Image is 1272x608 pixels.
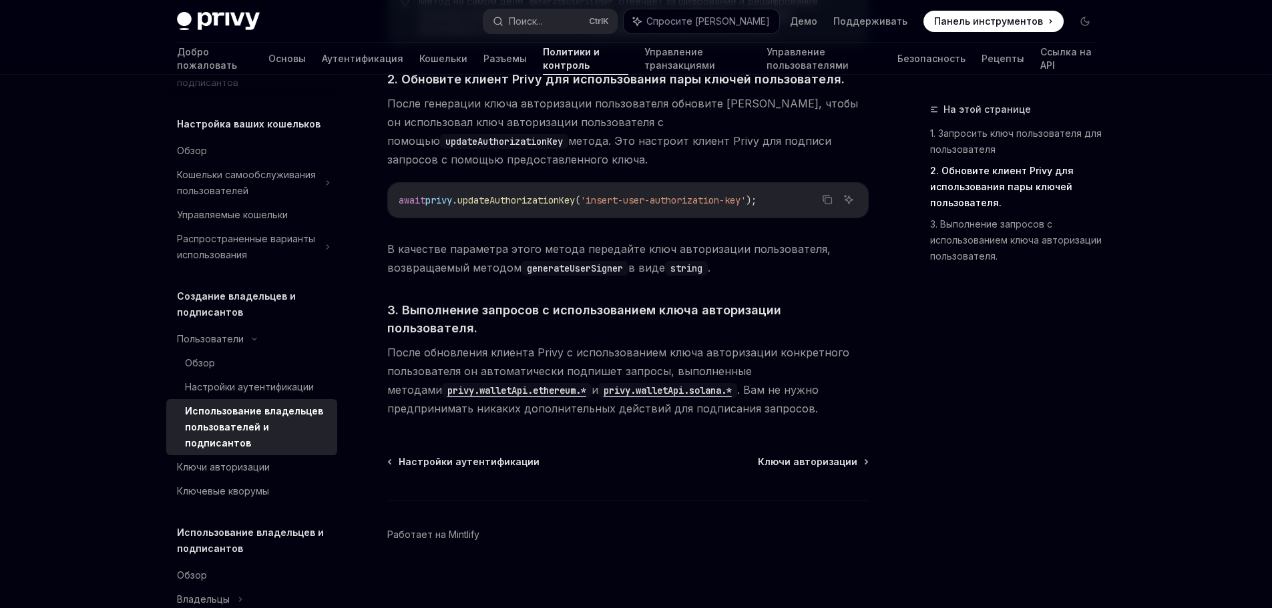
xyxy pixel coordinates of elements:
img: темный логотип [177,12,260,31]
font: Настройка ваших кошельков [177,118,321,129]
font: K [603,16,609,26]
font: Кошельки самообслуживания пользователей [177,169,316,196]
font: . [708,261,710,274]
font: Демо [790,15,817,27]
a: Обзор [166,139,337,163]
font: Ссылка на API [1040,46,1092,71]
font: в виде [628,261,665,274]
span: 'insert-user-authorization-key' [580,194,746,206]
font: Владельцы [177,593,230,605]
font: Ключевые кворумы [177,485,269,497]
font: После генерации ключа авторизации пользователя обновите [PERSON_NAME], чтобы он использовал ключ ... [387,97,858,147]
font: Панель инструментов [934,15,1043,27]
font: Распространенные варианты использования [177,233,315,260]
code: privy.walletApi.solana.* [598,383,737,398]
a: privy.walletApi.ethereum.* [442,383,592,396]
code: generateUserSigner [521,261,628,276]
a: Управляемые кошельки [166,203,337,227]
a: Кошельки [419,43,467,75]
font: Разъемы [483,53,527,64]
a: Управление пользователями [767,43,881,75]
font: Использование владельцев и подписантов [177,527,324,554]
font: метода. Это настроит клиент Privy для подписи запросов с помощью предоставленного ключа. [387,134,831,166]
font: 3. Выполнение запросов с использованием ключа авторизации пользователя. [930,218,1102,262]
span: privy [425,194,452,206]
font: Кошельки [419,53,467,64]
font: Безопасность [897,53,966,64]
a: Добро пожаловать [177,43,253,75]
a: Работает на Mintlify [387,528,479,541]
font: Поиск... [509,15,543,27]
font: и [592,383,598,396]
span: . [452,194,457,206]
button: Поиск...CtrlK [483,9,617,33]
code: privy.walletApi.ethereum.* [442,383,592,398]
a: Разъемы [483,43,527,75]
a: Ключевые кворумы [166,479,337,503]
span: ( [575,194,580,206]
font: Политики и контроль [543,46,600,71]
button: Скопировать содержимое из блока кода [819,191,836,208]
a: Настройки аутентификации [166,375,337,399]
a: 2. Обновите клиент Privy для использования пары ключей пользователя. [930,160,1106,214]
a: Обзор [166,563,337,587]
font: Рецепты [982,53,1024,64]
button: Спросите ИИ [840,191,857,208]
a: Ключи авторизации [758,455,867,469]
code: string [665,261,708,276]
font: Ключи авторизации [758,456,857,467]
font: На этой странице [943,103,1031,115]
a: Ссылка на API [1040,43,1096,75]
font: 3. Выполнение запросов с использованием ключа авторизации пользователя. [387,303,785,335]
font: Использование владельцев пользователей и подписантов [185,405,323,448]
font: Обзор [185,357,215,368]
button: Спросите [PERSON_NAME] [624,9,779,33]
a: Аутентификация [322,43,403,75]
a: Панель инструментов [923,11,1064,32]
a: Использование владельцев пользователей и подписантов [166,399,337,455]
font: Пользователи [177,333,244,344]
font: В качестве параметра этого метода передайте ключ авторизации пользователя, возвращаемый методом [387,242,831,274]
font: Спросите [PERSON_NAME] [646,15,770,27]
a: Ключи авторизации [166,455,337,479]
span: ); [746,194,757,206]
font: 2. Обновите клиент Privy для использования пары ключей пользователя. [387,72,845,86]
a: Управление транзакциями [644,43,751,75]
span: updateAuthorizationKey [457,194,575,206]
font: Создание владельцев и подписантов [177,290,296,318]
font: После обновления клиента Privy с использованием ключа авторизации конкретного пользователя он авт... [387,346,849,396]
font: Ключи авторизации [177,461,270,473]
code: updateAuthorizationKey [440,134,568,149]
a: Демо [790,15,817,28]
a: Поддерживать [833,15,907,28]
font: Обзор [177,145,207,156]
a: Обзор [166,351,337,375]
font: Добро пожаловать [177,46,237,71]
font: Управление транзакциями [644,46,715,71]
font: 1. Запросить ключ пользователя для пользователя [930,127,1102,155]
font: Управляемые кошельки [177,209,288,220]
a: Политики и контроль [543,43,628,75]
a: 3. Выполнение запросов с использованием ключа авторизации пользователя. [930,214,1106,267]
font: Основы [268,53,306,64]
a: Основы [268,43,306,75]
font: Аутентификация [322,53,403,64]
font: Ctrl [589,16,603,26]
font: Обзор [177,569,207,581]
font: Настройки аутентификации [185,381,314,392]
button: Включить темный режим [1074,11,1096,32]
a: Настройки аутентификации [389,455,540,469]
a: Рецепты [982,43,1024,75]
span: await [399,194,425,206]
font: Работает на Mintlify [387,529,479,540]
font: 2. Обновите клиент Privy для использования пары ключей пользователя. [930,165,1074,208]
a: privy.walletApi.solana.* [598,383,737,396]
font: Поддерживать [833,15,907,27]
a: 1. Запросить ключ пользователя для пользователя [930,123,1106,160]
font: Настройки аутентификации [399,456,540,467]
font: Управление пользователями [767,46,849,71]
a: Безопасность [897,43,966,75]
